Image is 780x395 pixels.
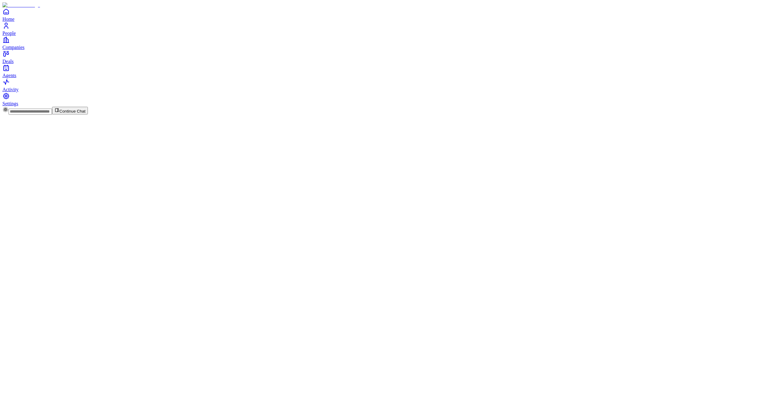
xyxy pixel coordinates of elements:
button: Continue Chat [52,107,88,114]
div: Continue Chat [2,106,778,115]
img: Item Brain Logo [2,2,40,8]
a: Deals [2,50,778,64]
span: Activity [2,87,18,92]
a: Activity [2,78,778,92]
span: Deals [2,59,13,64]
a: People [2,22,778,36]
a: Agents [2,64,778,78]
span: Settings [2,101,18,106]
span: Home [2,17,14,22]
span: People [2,31,16,36]
span: Companies [2,45,24,50]
a: Settings [2,92,778,106]
span: Agents [2,73,16,78]
a: Home [2,8,778,22]
a: Companies [2,36,778,50]
span: Continue Chat [59,109,85,114]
